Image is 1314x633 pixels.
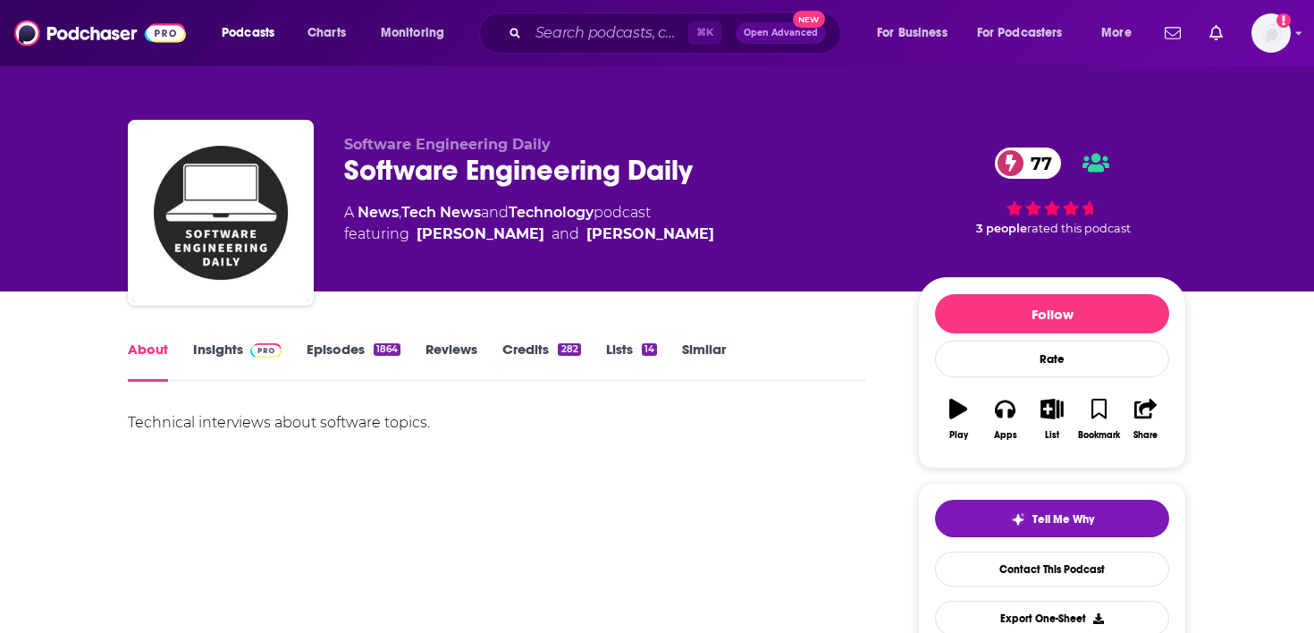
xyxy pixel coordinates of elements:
img: Podchaser Pro [250,343,282,358]
span: 77 [1013,148,1061,179]
input: Search podcasts, credits, & more... [528,19,688,47]
div: Bookmark [1078,430,1120,441]
button: open menu [965,19,1089,47]
button: Show profile menu [1251,13,1291,53]
a: InsightsPodchaser Pro [193,341,282,382]
button: open menu [368,19,467,47]
a: Technology [509,204,594,221]
span: , [399,204,401,221]
button: Bookmark [1075,387,1122,452]
div: 14 [642,343,657,356]
div: 1864 [374,343,400,356]
span: featuring [344,224,714,245]
a: News [358,204,399,221]
button: tell me why sparkleTell Me Why [935,500,1169,537]
span: More [1101,21,1132,46]
button: Follow [935,294,1169,333]
a: About [128,341,168,382]
a: Similar [682,341,726,382]
div: Apps [994,430,1017,441]
button: open menu [864,19,970,47]
a: Contact This Podcast [935,552,1169,587]
div: Technical interviews about software topics. [128,410,865,435]
div: Search podcasts, credits, & more... [496,13,858,54]
button: open menu [209,19,298,47]
a: 77 [995,148,1061,179]
a: Lists14 [606,341,657,382]
img: User Profile [1251,13,1291,53]
a: Credits282 [502,341,580,382]
span: New [793,11,825,28]
button: Share [1123,387,1169,452]
span: 3 people [976,222,1027,235]
span: Software Engineering Daily [344,136,551,153]
a: [PERSON_NAME] [586,224,714,245]
span: and [481,204,509,221]
span: Open Advanced [744,29,818,38]
div: List [1045,430,1059,441]
span: Tell Me Why [1032,512,1094,527]
button: Apps [981,387,1028,452]
button: open menu [1089,19,1154,47]
a: Reviews [425,341,477,382]
span: Logged in as danikarchmer [1251,13,1291,53]
a: Tech News [401,204,481,221]
div: A podcast [344,202,714,245]
span: For Podcasters [977,21,1063,46]
div: 282 [558,343,580,356]
span: For Business [877,21,948,46]
div: 77 3 peoplerated this podcast [918,136,1186,247]
a: Charts [296,19,357,47]
img: Podchaser - Follow, Share and Rate Podcasts [14,16,186,50]
span: Monitoring [381,21,444,46]
a: Show notifications dropdown [1158,18,1188,48]
button: Play [935,387,981,452]
div: Rate [935,341,1169,377]
span: Charts [307,21,346,46]
button: Open AdvancedNew [736,22,826,44]
div: Play [949,430,968,441]
span: Podcasts [222,21,274,46]
img: tell me why sparkle [1011,512,1025,527]
span: and [552,224,579,245]
span: rated this podcast [1027,222,1131,235]
button: List [1029,387,1075,452]
a: Show notifications dropdown [1202,18,1230,48]
img: Software Engineering Daily [131,123,310,302]
svg: Add a profile image [1276,13,1291,28]
a: Episodes1864 [307,341,400,382]
a: [PERSON_NAME] [417,224,544,245]
span: ⌘ K [688,21,721,45]
div: Share [1133,430,1158,441]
